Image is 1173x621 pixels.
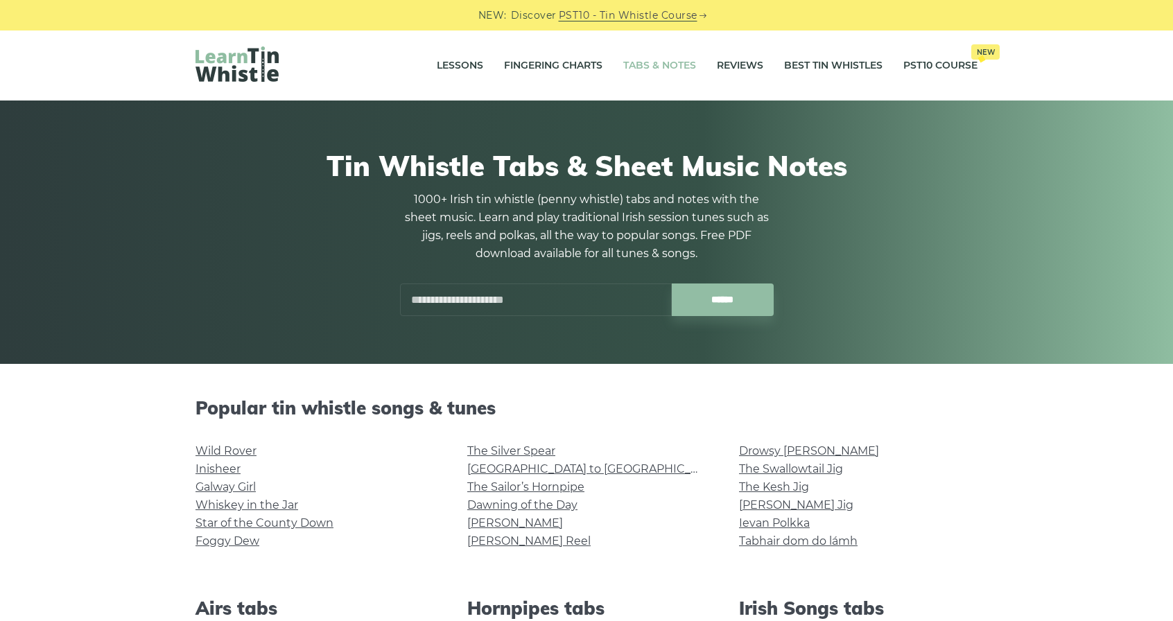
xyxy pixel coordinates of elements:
span: New [971,44,1000,60]
a: Star of the County Down [195,516,333,530]
a: Lessons [437,49,483,83]
a: Inisheer [195,462,241,475]
a: [PERSON_NAME] Jig [739,498,853,511]
a: Best Tin Whistles [784,49,883,83]
a: The Silver Spear [467,444,555,457]
a: Reviews [717,49,763,83]
a: Dawning of the Day [467,498,577,511]
h2: Irish Songs tabs [739,597,977,619]
img: LearnTinWhistle.com [195,46,279,82]
a: Tabhair dom do lámh [739,534,858,548]
a: [PERSON_NAME] Reel [467,534,591,548]
a: Ievan Polkka [739,516,810,530]
a: Fingering Charts [504,49,602,83]
a: The Kesh Jig [739,480,809,493]
a: Foggy Dew [195,534,259,548]
a: Tabs & Notes [623,49,696,83]
a: [GEOGRAPHIC_DATA] to [GEOGRAPHIC_DATA] [467,462,723,475]
h1: Tin Whistle Tabs & Sheet Music Notes [195,149,977,182]
a: [PERSON_NAME] [467,516,563,530]
a: Drowsy [PERSON_NAME] [739,444,879,457]
a: Galway Girl [195,480,256,493]
h2: Popular tin whistle songs & tunes [195,397,977,419]
a: The Sailor’s Hornpipe [467,480,584,493]
a: Whiskey in the Jar [195,498,298,511]
a: The Swallowtail Jig [739,462,843,475]
h2: Airs tabs [195,597,434,619]
a: PST10 CourseNew [903,49,977,83]
h2: Hornpipes tabs [467,597,706,619]
p: 1000+ Irish tin whistle (penny whistle) tabs and notes with the sheet music. Learn and play tradi... [399,191,774,263]
a: Wild Rover [195,444,257,457]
